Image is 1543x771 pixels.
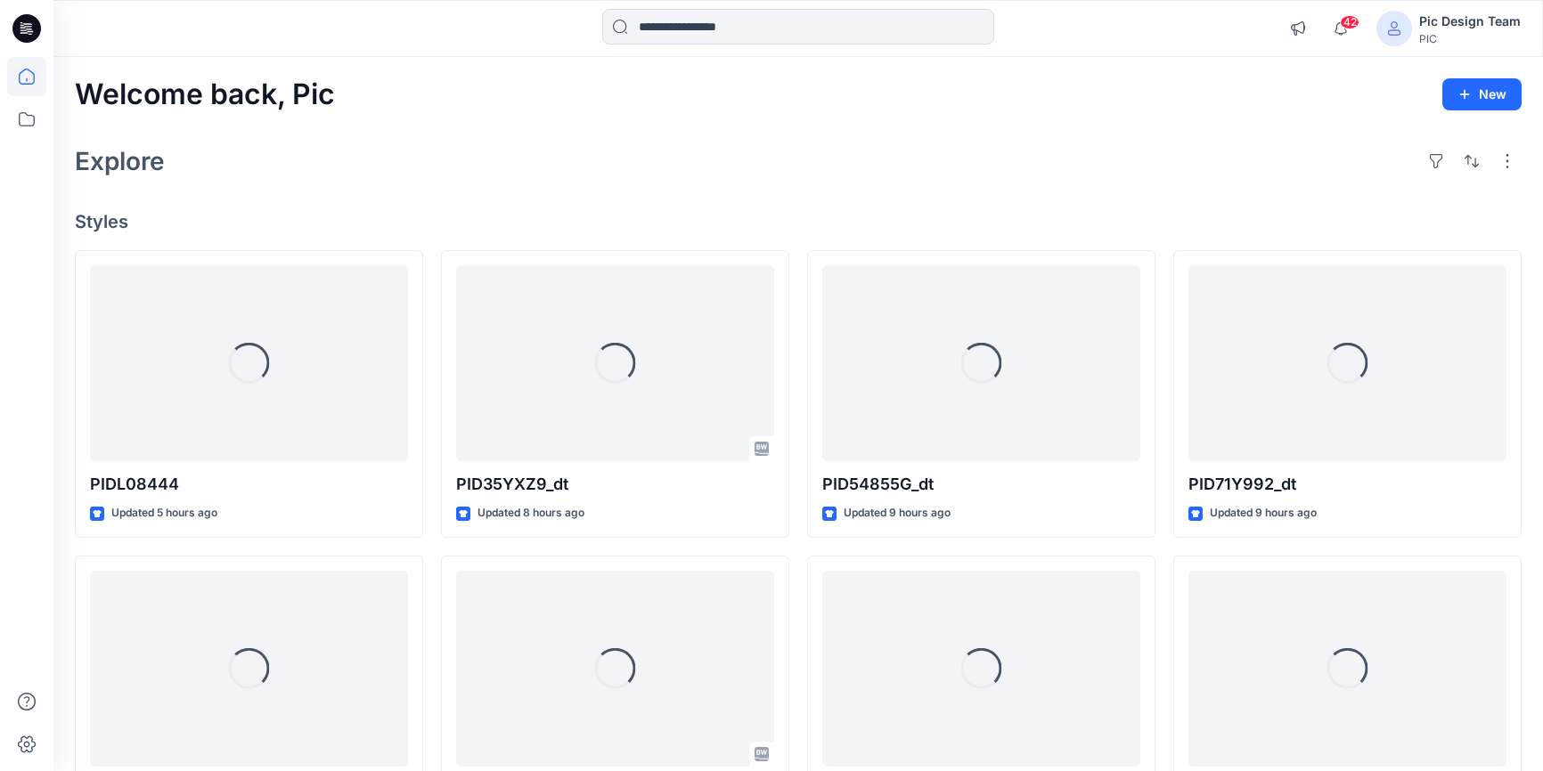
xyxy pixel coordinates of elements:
p: PID71Y992_dt [1188,472,1506,497]
h4: Styles [75,211,1522,232]
span: 42 [1340,15,1359,29]
p: Updated 9 hours ago [1210,504,1317,523]
div: Pic Design Team [1419,11,1521,32]
p: Updated 8 hours ago [478,504,584,523]
p: PID54855G_dt [822,472,1140,497]
p: Updated 5 hours ago [111,504,217,523]
p: PID35YXZ9_dt [456,472,774,497]
h2: Welcome back, Pic [75,78,335,111]
h2: Explore [75,147,165,175]
p: PIDL08444 [90,472,408,497]
svg: avatar [1387,21,1401,36]
div: PIC [1419,32,1521,45]
p: Updated 9 hours ago [844,504,951,523]
button: New [1442,78,1522,110]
